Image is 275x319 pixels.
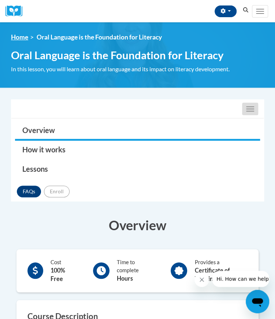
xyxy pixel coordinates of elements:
[212,271,269,287] iframe: Message from company
[246,290,269,313] iframe: Button to launch messaging window
[11,65,264,73] div: In this lesson, you will learn about oral language and its impact on literacy development.
[5,5,27,17] a: Cox Campus
[4,5,59,11] span: Hi. How can we help?
[194,272,209,287] iframe: Close message
[51,258,77,283] div: Cost
[194,258,248,283] div: Provides a
[215,5,237,17] button: Account Settings
[11,216,264,234] h3: Overview
[117,258,154,283] div: Time to complete
[11,33,28,41] a: Home
[11,49,224,61] span: Oral Language is the Foundation for Literacy
[117,275,133,282] b: Hours
[15,121,260,141] a: Overview
[240,6,251,15] button: Search
[15,160,260,179] a: Lessons
[15,141,260,160] a: How it works
[51,267,65,282] b: 100% Free
[44,186,70,197] button: Enroll
[194,267,230,282] b: Certificate of Training
[37,33,162,41] span: Oral Language is the Foundation for Literacy
[17,186,41,197] a: FAQs
[5,5,27,17] img: Logo brand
